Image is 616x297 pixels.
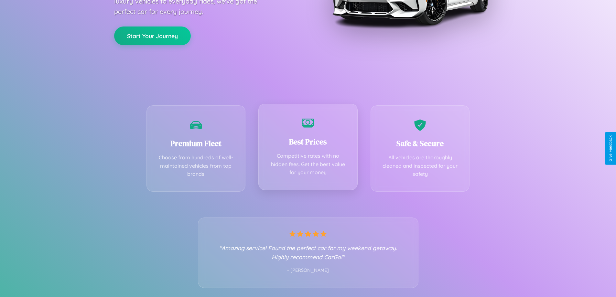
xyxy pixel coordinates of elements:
h3: Premium Fleet [157,138,236,149]
h3: Best Prices [268,136,348,147]
p: Choose from hundreds of well-maintained vehicles from top brands [157,154,236,178]
button: Start Your Journey [114,27,191,45]
p: Competitive rates with no hidden fees. Get the best value for your money [268,152,348,177]
div: Give Feedback [608,135,613,162]
p: "Amazing service! Found the perfect car for my weekend getaway. Highly recommend CarGo!" [211,243,405,261]
p: All vehicles are thoroughly cleaned and inspected for your safety [381,154,460,178]
h3: Safe & Secure [381,138,460,149]
p: - [PERSON_NAME] [211,266,405,275]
